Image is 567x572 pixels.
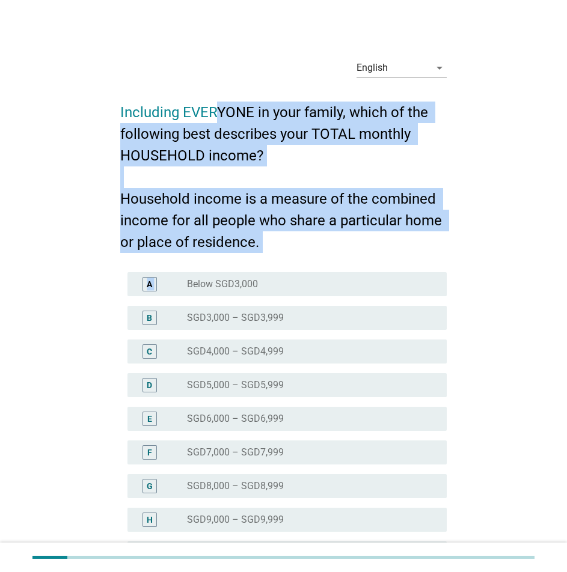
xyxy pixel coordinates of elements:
div: C [147,345,152,357]
div: English [357,62,388,73]
label: SGD3,000 – SGD3,999 [187,312,284,324]
div: H [147,513,153,526]
div: A [147,278,152,290]
i: arrow_drop_down [432,61,447,75]
div: B [147,311,152,324]
div: G [147,479,153,492]
label: SGD6,000 – SGD6,999 [187,413,284,425]
div: F [147,446,152,458]
label: SGD7,000 – SGD7,999 [187,446,284,458]
label: SGD4,000 – SGD4,999 [187,345,284,357]
label: SGD9,000 – SGD9,999 [187,514,284,526]
label: SGD8,000 – SGD8,999 [187,480,284,492]
div: D [147,379,152,391]
h2: Including EVERYONE in your family, which of the following best describes your TOTAL monthly HOUSE... [120,90,447,253]
label: Below SGD3,000 [187,278,258,290]
label: SGD5,000 – SGD5,999 [187,379,284,391]
div: E [147,412,152,425]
